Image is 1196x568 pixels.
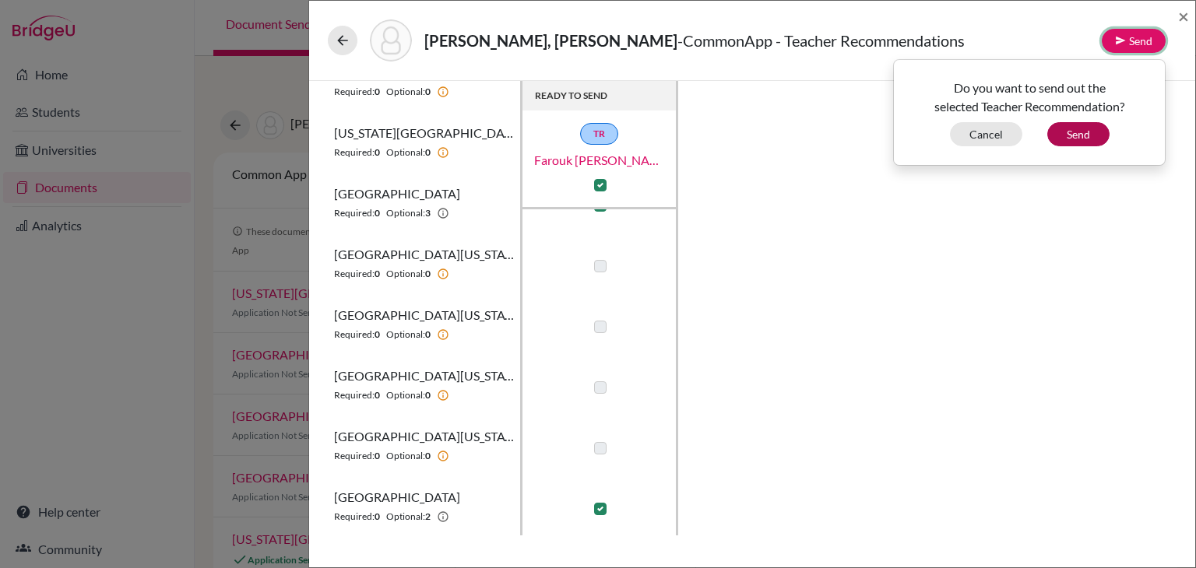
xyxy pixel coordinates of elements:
[334,449,375,463] span: Required:
[425,146,431,160] b: 0
[386,267,425,281] span: Optional:
[906,79,1153,116] p: Do you want to send out the selected Teacher Recommendation?
[386,449,425,463] span: Optional:
[375,85,380,99] b: 0
[334,267,375,281] span: Required:
[424,31,677,50] strong: [PERSON_NAME], [PERSON_NAME]
[1178,5,1189,27] span: ×
[522,151,677,170] a: Farouk [PERSON_NAME] [PERSON_NAME]
[425,510,431,524] b: 2
[893,59,1166,166] div: Send
[334,146,375,160] span: Required:
[334,388,375,402] span: Required:
[334,488,460,507] span: [GEOGRAPHIC_DATA]
[425,267,431,281] b: 0
[522,81,678,110] th: READY TO SEND
[386,328,425,342] span: Optional:
[1102,29,1166,53] button: Send
[386,510,425,524] span: Optional:
[375,206,380,220] b: 0
[386,388,425,402] span: Optional:
[425,328,431,342] b: 0
[375,449,380,463] b: 0
[334,510,375,524] span: Required:
[950,122,1022,146] button: Cancel
[375,146,380,160] b: 0
[425,449,431,463] b: 0
[334,306,514,324] span: [GEOGRAPHIC_DATA][US_STATE]
[386,206,425,220] span: Optional:
[386,146,425,160] span: Optional:
[1178,7,1189,26] button: Close
[580,123,618,145] a: TR
[375,328,380,342] b: 0
[425,206,431,220] b: 3
[1047,122,1110,146] button: Send
[334,427,514,446] span: [GEOGRAPHIC_DATA][US_STATE]
[677,31,965,50] span: - CommonApp - Teacher Recommendations
[334,124,514,142] span: [US_STATE][GEOGRAPHIC_DATA]
[334,328,375,342] span: Required:
[425,85,431,99] b: 0
[375,510,380,524] b: 0
[334,366,514,385] span: [GEOGRAPHIC_DATA][US_STATE]
[425,388,431,402] b: 0
[334,184,460,203] span: [GEOGRAPHIC_DATA]
[375,388,380,402] b: 0
[375,267,380,281] b: 0
[334,245,514,264] span: [GEOGRAPHIC_DATA][US_STATE]
[386,85,425,99] span: Optional:
[334,85,375,99] span: Required:
[334,206,375,220] span: Required:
